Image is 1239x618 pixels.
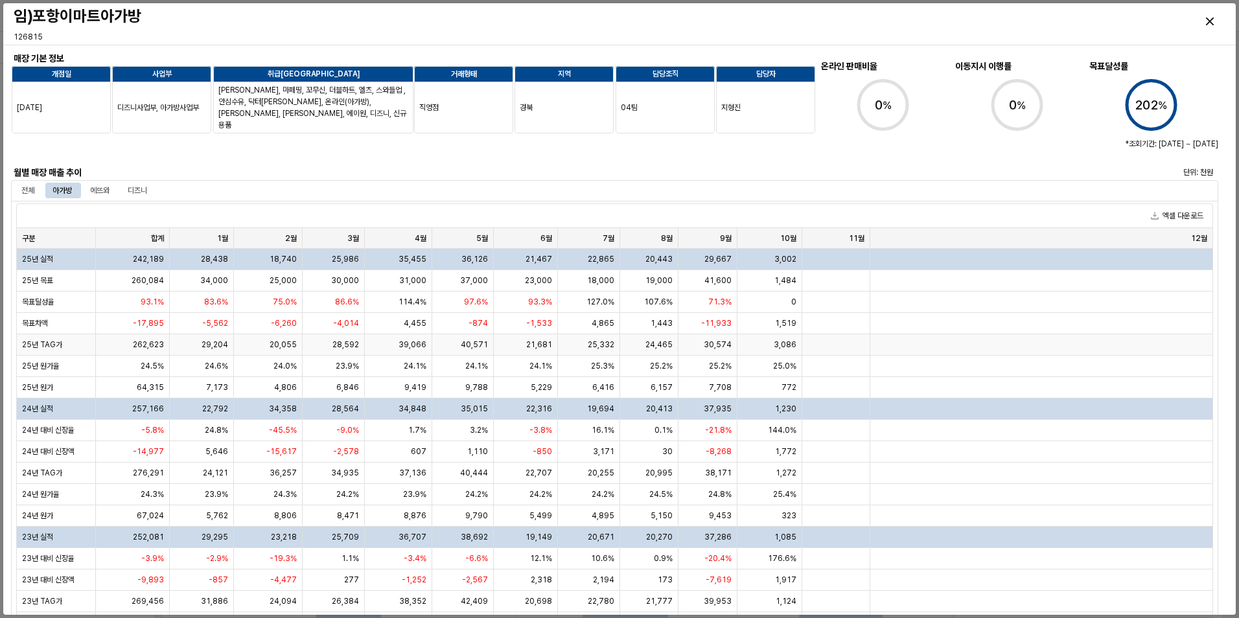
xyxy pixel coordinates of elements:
[775,318,796,328] span: 1,519
[651,382,673,393] span: 6,157
[821,79,945,131] div: Progress circle
[588,468,614,478] span: 20,255
[592,510,614,521] span: 4,895
[462,575,488,585] span: -2,567
[120,183,155,198] div: 디즈니
[21,183,34,198] div: 전체
[201,596,228,606] span: 31,886
[404,361,426,371] span: 24.1%
[662,446,673,457] span: 30
[649,489,673,499] span: 24.5%
[460,468,488,478] span: 40,444
[645,254,673,264] span: 20,443
[708,489,732,499] span: 24.8%
[332,404,359,414] span: 28,564
[331,468,359,478] span: 34,935
[133,318,164,328] span: -17,895
[17,102,106,113] p: [DATE]
[654,425,673,435] span: 0.1%
[773,361,796,371] span: 25.0%
[465,361,488,371] span: 24.1%
[709,382,732,393] span: 7,708
[1159,99,1168,111] tspan: %
[588,596,614,606] span: 22,780
[402,575,426,585] span: -1,252
[955,60,1079,72] h6: 이동지시 이행률
[403,489,426,499] span: 23.9%
[22,404,53,414] span: 24년 실적
[529,510,552,521] span: 5,499
[709,361,732,371] span: 25.2%
[526,254,552,264] span: 21,467
[591,361,614,371] span: 25.3%
[465,553,488,564] span: -6.6%
[332,339,359,350] span: 28,592
[469,318,488,328] span: -874
[704,254,732,264] span: 29,667
[202,404,228,414] span: 22,792
[22,446,75,457] span: 24년 대비 신장액
[592,489,614,499] span: 24.2%
[774,254,796,264] span: 3,002
[332,532,359,542] span: 25,709
[274,510,297,521] span: 8,806
[203,468,228,478] span: 24,121
[558,69,571,78] strong: 지역
[201,254,228,264] span: 28,438
[588,532,614,542] span: 20,671
[132,275,164,286] span: 260,084
[205,446,228,457] span: 5,646
[268,69,360,78] strong: 취급[GEOGRAPHIC_DATA]
[526,532,552,542] span: 19,149
[133,446,164,457] span: -14,977
[273,489,297,499] span: 24.3%
[273,361,297,371] span: 24.0%
[204,297,228,307] span: 83.6%
[1191,233,1207,244] span: 12월
[525,275,552,286] span: 23,000
[706,575,732,585] span: -7,619
[336,361,359,371] span: 23.9%
[461,339,488,350] span: 40,571
[22,532,53,542] span: 23년 실적
[399,596,426,606] span: 38,352
[780,233,796,244] span: 10월
[592,318,614,328] span: 4,865
[273,297,297,307] span: 75.0%
[333,318,359,328] span: -4,014
[141,297,164,307] span: 93.1%
[644,297,673,307] span: 107.6%
[141,553,164,564] span: -3.9%
[399,297,426,307] span: 114.4%
[271,532,297,542] span: 23,218
[782,382,796,393] span: 772
[337,510,359,521] span: 8,471
[132,596,164,606] span: 269,456
[404,553,426,564] span: -3.4%
[202,339,228,350] span: 29,204
[218,84,408,131] p: [PERSON_NAME], 마페띵, 꼬무신, 더블하트, 엘츠, 스와들업 , 안심수유, 닥터[PERSON_NAME], 온라인(아가방), [PERSON_NAME], [PERSON...
[399,468,426,478] span: 37,136
[756,69,776,78] strong: 담당자
[531,382,552,393] span: 5,229
[399,404,426,414] span: 34,848
[202,318,228,328] span: -5,562
[529,489,552,499] span: 24.2%
[342,553,359,564] span: 1.1%
[654,553,673,564] span: 0.9%
[476,233,488,244] span: 5월
[14,31,309,43] p: 126815
[14,183,42,198] div: 전체
[460,275,488,286] span: 37,000
[465,510,488,521] span: 9,790
[540,233,552,244] span: 6월
[774,339,796,350] span: 3,086
[461,596,488,606] span: 42,409
[1089,60,1213,72] h6: 목표달성률
[464,297,488,307] span: 97.6%
[22,596,62,606] span: 23년 TAG가
[133,339,164,350] span: 262,623
[768,425,796,435] span: 144.0%
[531,575,552,585] span: 2,318
[270,275,297,286] span: 25,000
